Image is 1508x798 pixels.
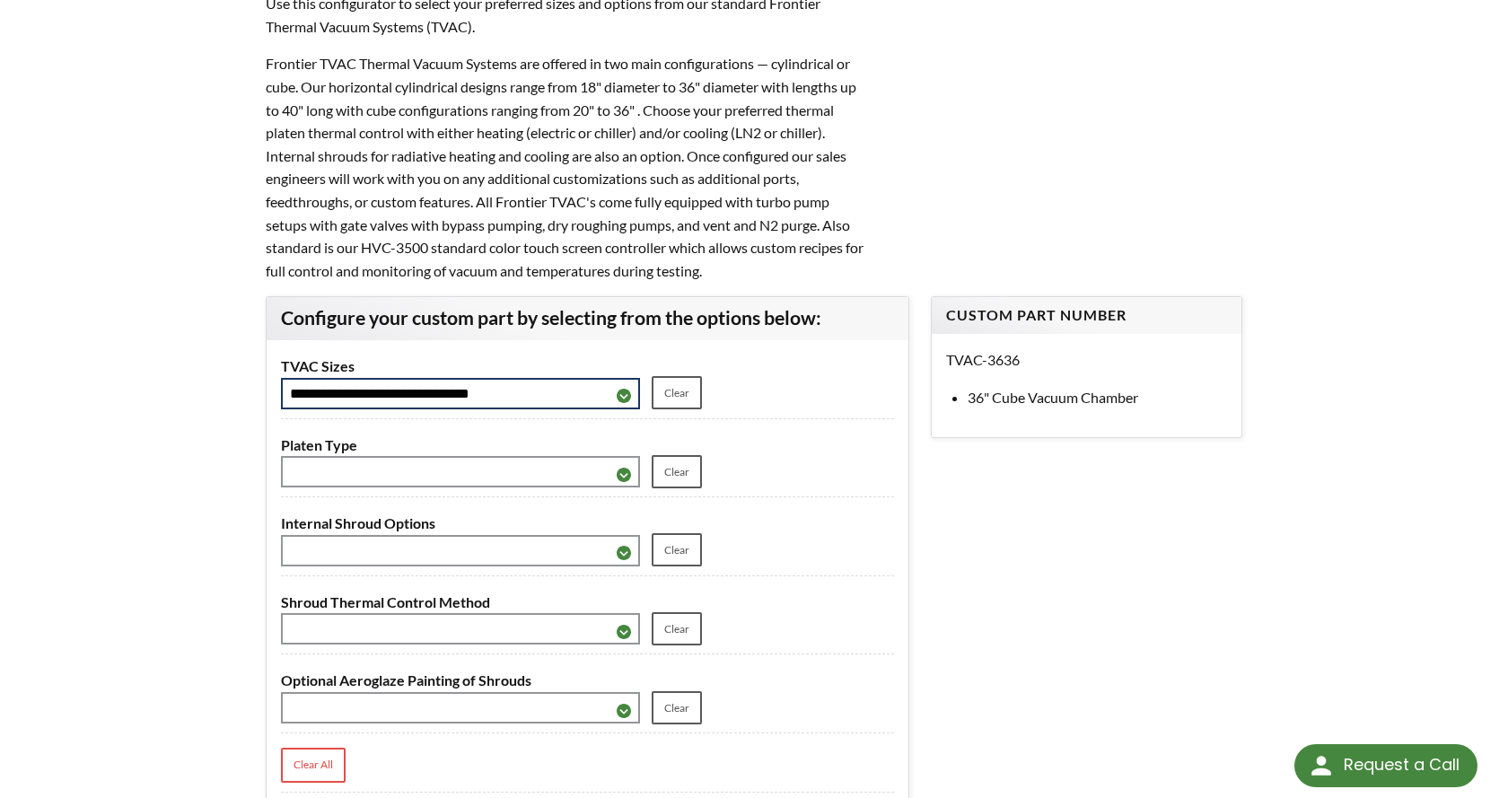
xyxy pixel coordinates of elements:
[281,355,894,378] label: TVAC Sizes
[1344,744,1460,785] div: Request a Call
[281,512,894,535] label: Internal Shroud Options
[946,306,1227,325] h4: Custom Part Number
[281,434,894,457] label: Platen Type
[281,306,894,331] h3: Configure your custom part by selecting from the options below:
[652,533,702,566] a: Clear
[281,591,894,614] label: Shroud Thermal Control Method
[652,455,702,488] a: Clear
[1294,744,1477,787] div: Request a Call
[281,669,894,692] label: Optional Aeroglaze Painting of Shrouds
[652,691,702,724] a: Clear
[266,52,867,282] p: Frontier TVAC Thermal Vacuum Systems are offered in two main configurations — cylindrical or cube...
[652,612,702,645] a: Clear
[968,386,1227,409] li: 36" Cube Vacuum Chamber
[1307,751,1336,780] img: round button
[281,748,346,783] a: Clear All
[652,376,702,409] a: Clear
[946,348,1227,372] p: TVAC-3636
